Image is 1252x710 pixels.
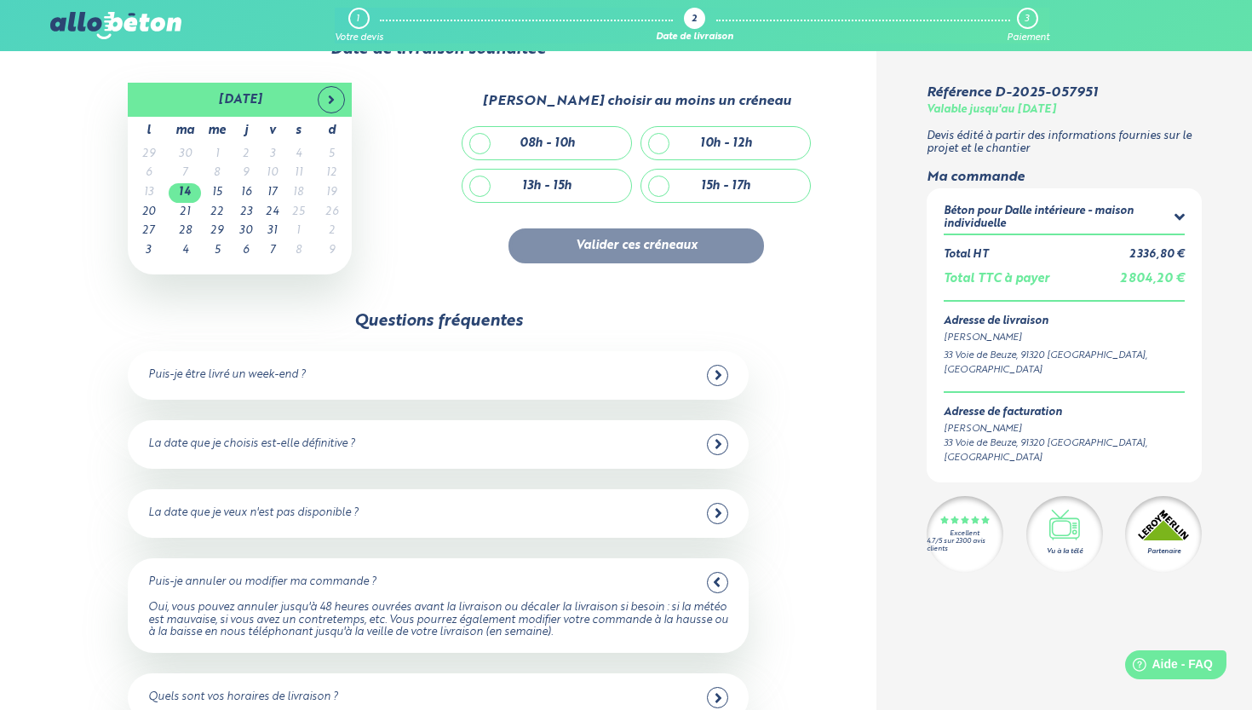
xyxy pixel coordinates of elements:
td: 13 [128,183,169,203]
div: Puis-je être livré un week-end ? [148,369,306,382]
div: Date de livraison [656,32,733,43]
div: 2 [692,14,697,26]
td: 30 [169,145,201,165]
div: 13h - 15h [522,179,571,193]
div: La date que je veux n'est pas disponible ? [148,507,359,520]
td: 20 [128,203,169,222]
td: 30 [233,222,259,241]
td: 31 [259,222,285,241]
td: 27 [128,222,169,241]
td: 5 [311,145,352,165]
div: Partenaire [1147,546,1180,557]
div: Votre devis [335,32,383,43]
td: 8 [285,241,311,261]
td: 29 [128,145,169,165]
td: 2 [311,222,352,241]
div: 3 [1025,14,1029,25]
td: 3 [128,241,169,261]
button: Valider ces créneaux [508,228,764,263]
td: 6 [128,164,169,183]
td: 17 [259,183,285,203]
th: l [128,117,169,145]
td: 11 [285,164,311,183]
a: 3 Paiement [1007,8,1049,43]
p: Devis édité à partir des informations fournies sur le projet et le chantier [927,130,1202,155]
td: 23 [233,203,259,222]
td: 6 [233,241,259,261]
td: 8 [201,164,233,183]
div: Adresse de facturation [944,407,1185,419]
td: 2 [233,145,259,165]
div: Quels sont vos horaires de livraison ? [148,691,338,704]
td: 15 [201,183,233,203]
div: 1 [356,14,359,25]
td: 26 [311,203,352,222]
div: Total TTC à payer [944,272,1049,286]
td: 3 [259,145,285,165]
div: Ma commande [927,170,1202,185]
div: Excellent [950,530,979,538]
td: 10 [259,164,285,183]
div: Référence D-2025-057951 [927,85,1098,101]
div: Adresse de livraison [944,315,1185,328]
td: 9 [233,164,259,183]
div: Total HT [944,249,988,262]
div: 4.7/5 sur 2300 avis clients [927,538,1003,553]
th: v [259,117,285,145]
td: 9 [311,241,352,261]
div: Puis-je annuler ou modifier ma commande ? [148,576,376,589]
div: Questions fréquentes [354,312,523,331]
td: 18 [285,183,311,203]
div: Béton pour Dalle intérieure - maison individuelle [944,205,1174,230]
th: [DATE] [169,83,311,117]
td: 28 [169,222,201,241]
td: 22 [201,203,233,222]
div: 33 Voie de Beuze, 91320 [GEOGRAPHIC_DATA], [GEOGRAPHIC_DATA] [944,436,1185,465]
td: 19 [311,183,352,203]
a: 1 Votre devis [335,8,383,43]
summary: Béton pour Dalle intérieure - maison individuelle [944,205,1185,234]
th: j [233,117,259,145]
img: allobéton [50,12,181,39]
span: 2 804,20 € [1120,273,1185,285]
td: 7 [169,164,201,183]
a: 2 Date de livraison [656,8,733,43]
th: ma [169,117,201,145]
div: [PERSON_NAME] [944,331,1185,345]
iframe: Help widget launcher [1100,644,1233,691]
td: 25 [285,203,311,222]
td: 4 [169,241,201,261]
div: Oui, vous pouvez annuler jusqu'à 48 heures ouvrées avant la livraison ou décaler la livraison si ... [148,602,728,639]
td: 5 [201,241,233,261]
div: [PERSON_NAME] [944,422,1185,436]
td: 1 [285,222,311,241]
div: Paiement [1007,32,1049,43]
th: me [201,117,233,145]
div: 33 Voie de Beuze, 91320 [GEOGRAPHIC_DATA], [GEOGRAPHIC_DATA] [944,349,1185,378]
div: 15h - 17h [701,179,750,193]
div: La date que je choisis est-elle définitive ? [148,438,355,451]
th: d [311,117,352,145]
div: [PERSON_NAME] choisir au moins un créneau [482,94,791,109]
td: 24 [259,203,285,222]
td: 29 [201,222,233,241]
td: 1 [201,145,233,165]
td: 12 [311,164,352,183]
div: 10h - 12h [700,136,752,151]
div: Vu à la télé [1047,546,1083,557]
td: 4 [285,145,311,165]
div: 2 336,80 € [1129,249,1185,262]
div: Valable jusqu'au [DATE] [927,104,1056,117]
td: 21 [169,203,201,222]
td: 16 [233,183,259,203]
div: 08h - 10h [520,136,575,151]
td: 14 [169,183,201,203]
th: s [285,117,311,145]
td: 7 [259,241,285,261]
